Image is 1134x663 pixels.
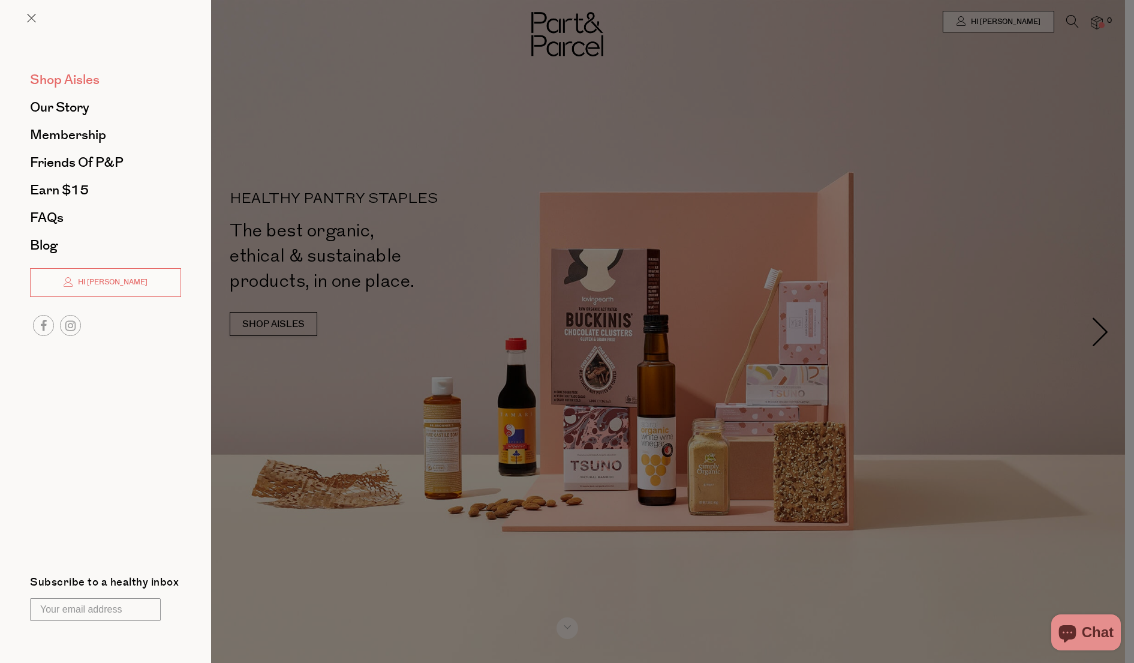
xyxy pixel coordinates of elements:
a: Friends of P&P [30,156,181,169]
label: Subscribe to a healthy inbox [30,577,179,592]
input: Your email address [30,598,161,621]
span: Our Story [30,98,89,117]
inbox-online-store-chat: Shopify online store chat [1048,614,1124,653]
a: FAQs [30,211,181,224]
a: Earn $15 [30,184,181,197]
span: Membership [30,125,106,145]
a: Our Story [30,101,181,114]
span: FAQs [30,208,64,227]
a: Hi [PERSON_NAME] [30,268,181,297]
span: Earn $15 [30,181,89,200]
span: Blog [30,236,58,255]
a: Membership [30,128,181,142]
a: Blog [30,239,181,252]
span: Friends of P&P [30,153,124,172]
span: Shop Aisles [30,70,100,89]
a: Shop Aisles [30,73,181,86]
span: Hi [PERSON_NAME] [75,277,148,287]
